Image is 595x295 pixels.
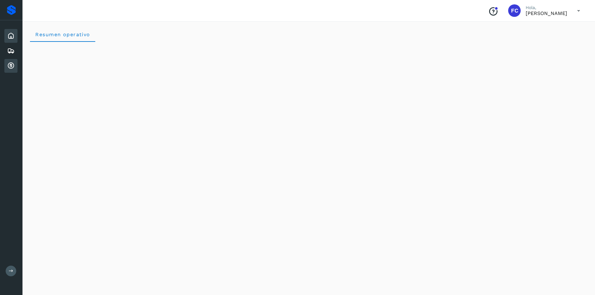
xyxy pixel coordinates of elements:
[4,59,17,73] div: Cuentas por cobrar
[526,5,567,10] p: Hola,
[35,32,90,37] span: Resumen operativo
[4,29,17,43] div: Inicio
[4,44,17,58] div: Embarques
[526,10,567,16] p: FERNANDO CASTRO AGUILAR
